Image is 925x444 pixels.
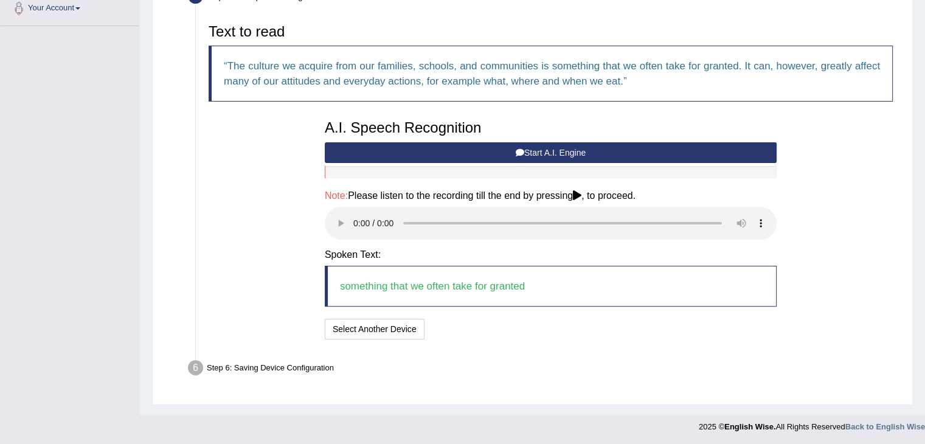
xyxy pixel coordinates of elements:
[325,190,777,201] h4: Please listen to the recording till the end by pressing , to proceed.
[209,24,893,40] h3: Text to read
[699,415,925,432] div: 2025 © All Rights Reserved
[325,190,348,201] span: Note:
[325,120,777,136] h3: A.I. Speech Recognition
[845,422,925,431] a: Back to English Wise
[325,266,777,307] blockquote: something that we often take for granted
[325,319,424,339] button: Select Another Device
[724,422,775,431] strong: English Wise.
[182,356,907,383] div: Step 6: Saving Device Configuration
[224,60,880,87] q: The culture we acquire from our families, schools, and communities is something that we often tak...
[325,142,777,163] button: Start A.I. Engine
[325,249,777,260] h4: Spoken Text:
